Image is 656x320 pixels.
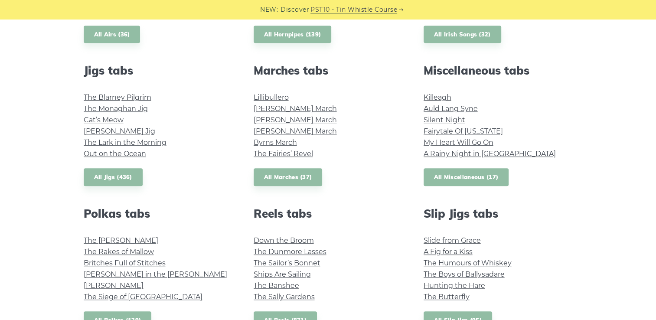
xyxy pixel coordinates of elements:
span: Discover [281,5,309,15]
a: [PERSON_NAME] Jig [84,127,155,135]
a: Lillibullero [254,93,289,101]
a: [PERSON_NAME] March [254,116,337,124]
a: The Sailor’s Bonnet [254,259,320,267]
a: All Hornpipes (139) [254,26,332,43]
a: Slide from Grace [424,236,481,245]
a: All Airs (36) [84,26,140,43]
a: The Butterfly [424,293,470,301]
a: Britches Full of Stitches [84,259,166,267]
a: The [PERSON_NAME] [84,236,158,245]
a: The Siege of [GEOGRAPHIC_DATA] [84,293,202,301]
a: All Jigs (436) [84,168,143,186]
a: Killeagh [424,93,451,101]
a: Down the Broom [254,236,314,245]
a: Auld Lang Syne [424,104,478,113]
a: Ships Are Sailing [254,270,311,278]
h2: Jigs tabs [84,64,233,77]
h2: Marches tabs [254,64,403,77]
a: The Lark in the Morning [84,138,166,147]
a: The Sally Gardens [254,293,315,301]
a: PST10 - Tin Whistle Course [310,5,397,15]
a: A Rainy Night in [GEOGRAPHIC_DATA] [424,150,556,158]
a: All Irish Songs (32) [424,26,501,43]
h2: Polkas tabs [84,207,233,220]
a: Hunting the Hare [424,281,485,290]
a: The Boys of Ballysadare [424,270,505,278]
a: [PERSON_NAME] March [254,104,337,113]
h2: Miscellaneous tabs [424,64,573,77]
a: [PERSON_NAME] in the [PERSON_NAME] [84,270,227,278]
a: The Humours of Whiskey [424,259,512,267]
a: Cat’s Meow [84,116,124,124]
a: A Fig for a Kiss [424,248,473,256]
a: [PERSON_NAME] March [254,127,337,135]
a: The Dunmore Lasses [254,248,326,256]
a: All Marches (37) [254,168,323,186]
h2: Slip Jigs tabs [424,207,573,220]
a: Silent Night [424,116,465,124]
a: The Rakes of Mallow [84,248,154,256]
a: Byrns March [254,138,297,147]
a: The Monaghan Jig [84,104,148,113]
a: My Heart Will Go On [424,138,493,147]
a: The Fairies’ Revel [254,150,313,158]
span: NEW: [260,5,278,15]
a: Fairytale Of [US_STATE] [424,127,503,135]
a: The Banshee [254,281,299,290]
a: All Miscellaneous (17) [424,168,509,186]
a: Out on the Ocean [84,150,146,158]
a: The Blarney Pilgrim [84,93,151,101]
h2: Reels tabs [254,207,403,220]
a: [PERSON_NAME] [84,281,144,290]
